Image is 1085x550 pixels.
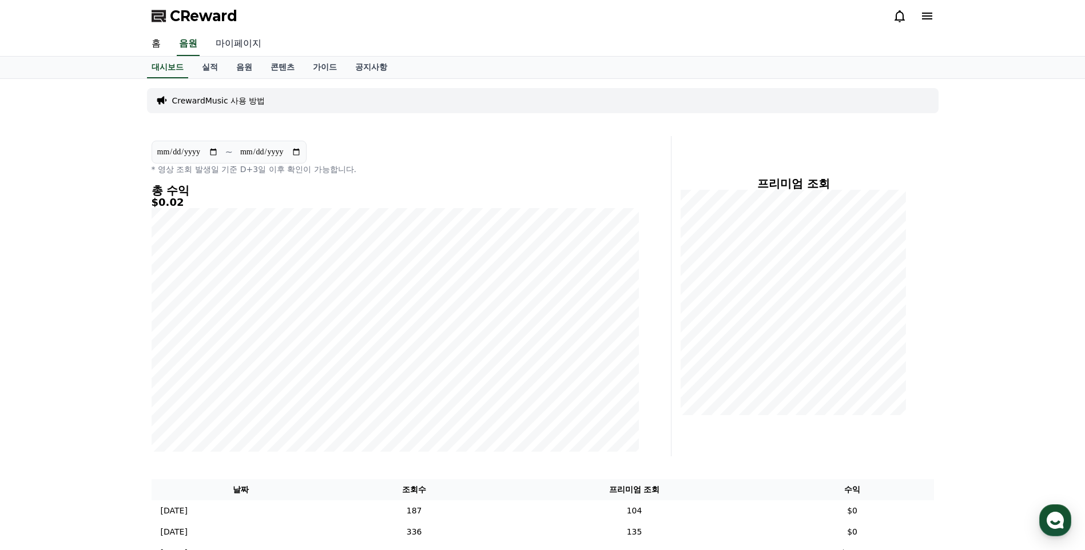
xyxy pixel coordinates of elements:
[152,7,237,25] a: CReward
[346,57,396,78] a: 공지사항
[152,197,639,208] h5: $0.02
[172,95,265,106] a: CrewardMusic 사용 방법
[681,177,907,190] h4: 프리미엄 조회
[177,380,190,389] span: 설정
[771,500,934,521] td: $0
[225,145,233,159] p: ~
[771,521,934,543] td: $0
[498,500,770,521] td: 104
[36,380,43,389] span: 홈
[147,57,188,78] a: 대시보드
[161,505,188,517] p: [DATE]
[227,57,261,78] a: 음원
[177,32,200,56] a: 음원
[105,380,118,389] span: 대화
[148,362,220,391] a: 설정
[193,57,227,78] a: 실적
[331,479,498,500] th: 조회수
[498,521,770,543] td: 135
[261,57,304,78] a: 콘텐츠
[206,32,271,56] a: 마이페이지
[161,526,188,538] p: [DATE]
[142,32,170,56] a: 홈
[331,500,498,521] td: 187
[331,521,498,543] td: 336
[3,362,75,391] a: 홈
[304,57,346,78] a: 가이드
[498,479,770,500] th: 프리미엄 조회
[170,7,237,25] span: CReward
[152,164,639,175] p: * 영상 조회 발생일 기준 D+3일 이후 확인이 가능합니다.
[75,362,148,391] a: 대화
[152,479,331,500] th: 날짜
[152,184,639,197] h4: 총 수익
[771,479,934,500] th: 수익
